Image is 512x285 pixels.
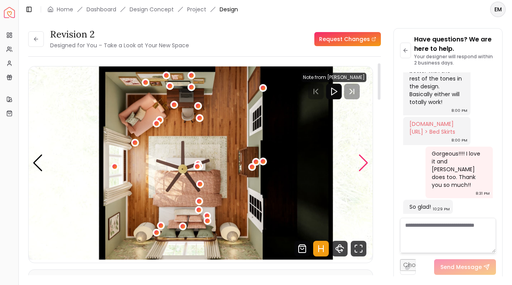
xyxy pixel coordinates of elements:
[358,154,369,172] div: Next slide
[301,73,366,82] div: Note from [PERSON_NAME]
[490,2,506,17] button: EM
[29,66,373,260] div: Carousel
[451,107,467,115] div: 8:00 PM
[414,35,496,54] p: Have questions? We are here to help.
[409,203,431,211] div: So glad!
[451,136,467,144] div: 8:00 PM
[4,7,15,18] img: Spacejoy Logo
[491,2,505,16] span: EM
[4,7,15,18] a: Spacejoy
[87,5,116,13] a: Dashboard
[50,28,189,41] h3: Revision 2
[314,32,381,46] a: Request Changes
[130,5,174,13] li: Design Concept
[433,205,450,213] div: 10:29 PM
[29,66,373,260] img: Design Render 5
[476,190,490,197] div: 8:31 PM
[32,154,43,172] div: Previous slide
[332,241,348,256] svg: 360 View
[47,5,238,13] nav: breadcrumb
[329,87,339,96] svg: Play
[29,66,373,260] div: 5 / 5
[432,150,485,189] div: Gorgeous!!!! I love it and [PERSON_NAME] does too. Thank you so much!!
[50,41,189,49] small: Designed for You – Take a Look at Your New Space
[351,241,366,256] svg: Fullscreen
[313,241,329,256] svg: Hotspots Toggle
[57,5,73,13] a: Home
[409,120,455,136] a: [DOMAIN_NAME][URL] > Bed Skirts
[414,54,496,66] p: Your designer will respond within 2 business days.
[294,241,310,256] svg: Shop Products from this design
[220,5,238,13] span: Design
[187,5,206,13] a: Project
